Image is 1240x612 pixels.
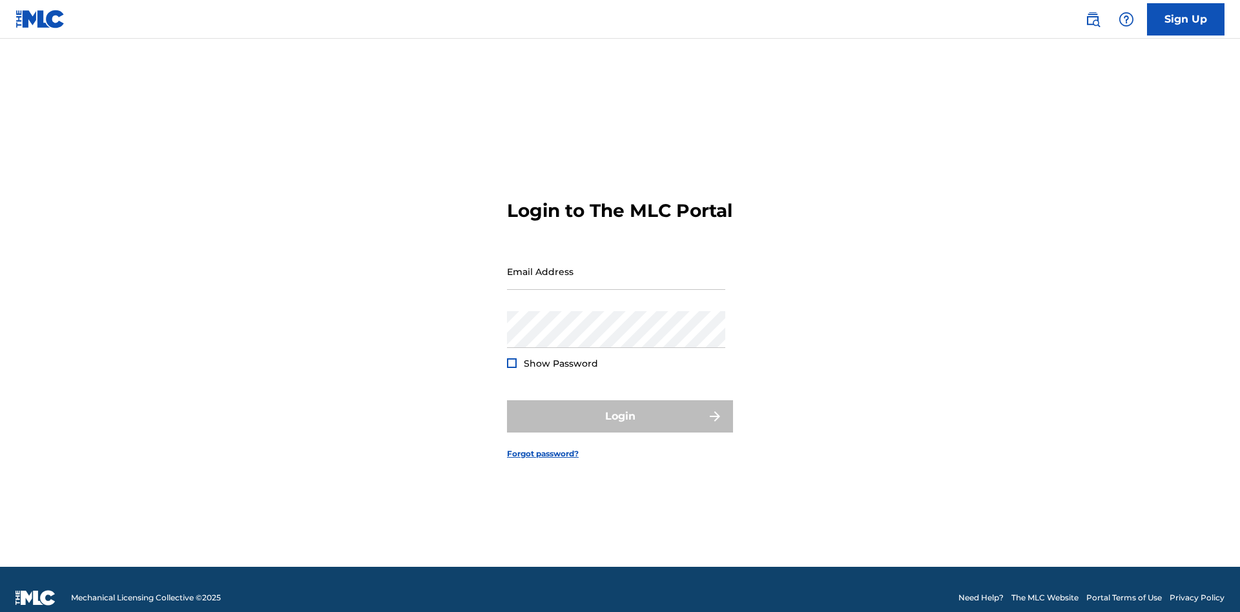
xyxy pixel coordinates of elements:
[1080,6,1106,32] a: Public Search
[1011,592,1079,604] a: The MLC Website
[15,10,65,28] img: MLC Logo
[1113,6,1139,32] div: Help
[1086,592,1162,604] a: Portal Terms of Use
[1147,3,1224,36] a: Sign Up
[1170,592,1224,604] a: Privacy Policy
[1119,12,1134,27] img: help
[1085,12,1100,27] img: search
[71,592,221,604] span: Mechanical Licensing Collective © 2025
[1175,550,1240,612] iframe: Chat Widget
[507,448,579,460] a: Forgot password?
[524,358,598,369] span: Show Password
[958,592,1004,604] a: Need Help?
[507,199,732,222] h3: Login to The MLC Portal
[15,590,56,606] img: logo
